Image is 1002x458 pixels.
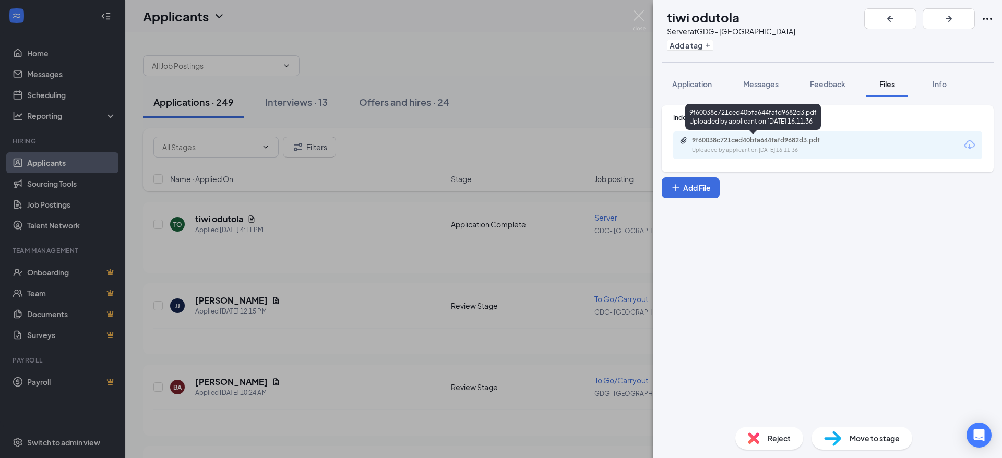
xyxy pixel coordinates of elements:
div: Uploaded by applicant on [DATE] 16:11:36 [692,146,849,154]
span: Feedback [810,79,845,89]
h1: tiwi odutola [667,8,739,26]
span: Application [672,79,712,89]
span: Move to stage [850,432,900,444]
svg: Download [963,139,976,151]
button: ArrowRight [923,8,975,29]
svg: ArrowLeftNew [884,13,897,25]
button: ArrowLeftNew [864,8,916,29]
button: Add FilePlus [662,177,720,198]
div: 9f60038c721ced40bfa644fafd9682d3.pdf [692,136,838,144]
span: Reject [768,432,791,444]
a: Paperclip9f60038c721ced40bfa644fafd9682d3.pdfUploaded by applicant on [DATE] 16:11:36 [679,136,849,154]
div: Indeed Resume [673,113,982,122]
div: Server at GDG- [GEOGRAPHIC_DATA] [667,26,795,37]
span: Messages [743,79,779,89]
span: Info [933,79,947,89]
span: Files [879,79,895,89]
div: Open Intercom Messenger [967,423,992,448]
svg: Plus [705,42,711,49]
svg: Plus [671,183,681,193]
button: PlusAdd a tag [667,40,713,51]
svg: Paperclip [679,136,688,144]
div: 9f60038c721ced40bfa644fafd9682d3.pdf Uploaded by applicant on [DATE] 16:11:36 [685,104,821,130]
svg: ArrowRight [943,13,955,25]
svg: Ellipses [981,13,994,25]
